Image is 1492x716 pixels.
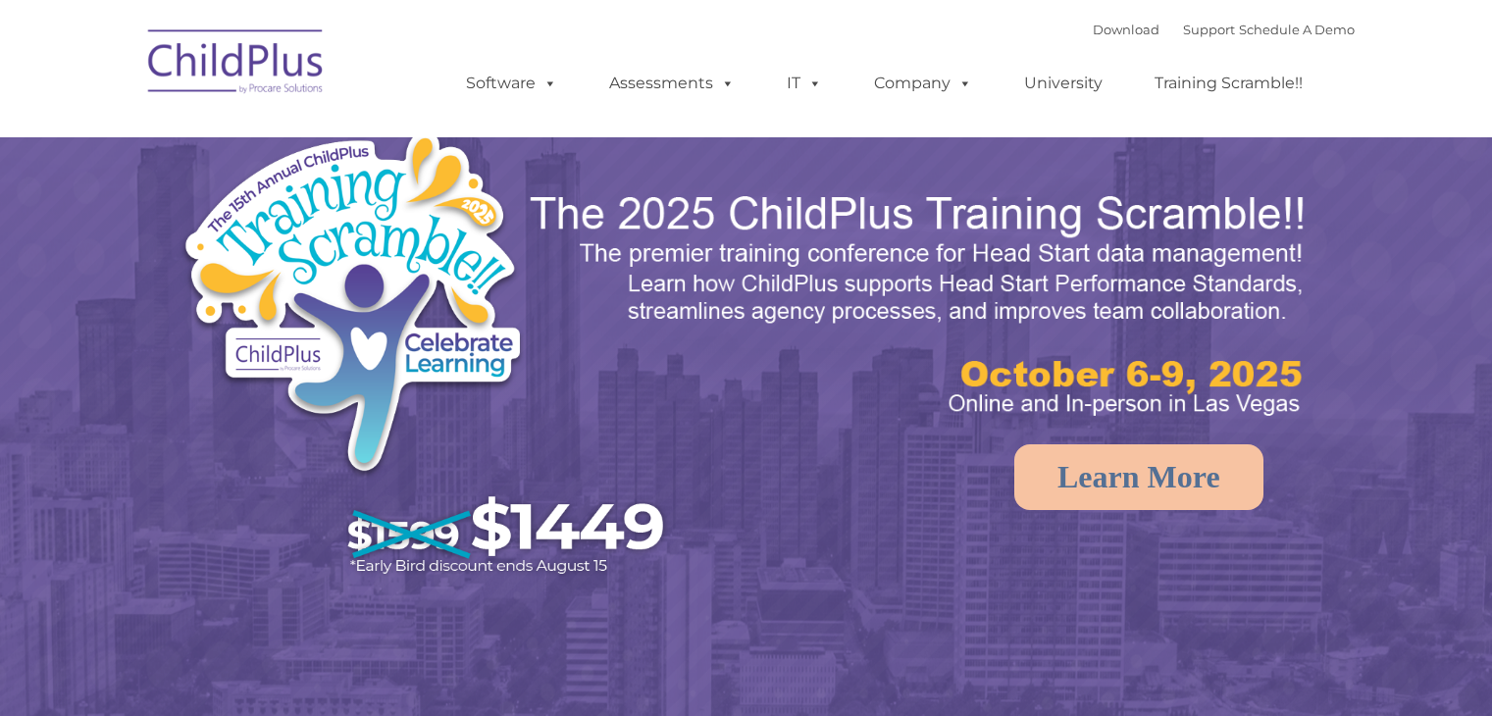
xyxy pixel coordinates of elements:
[1004,64,1122,103] a: University
[1093,22,1159,37] a: Download
[767,64,842,103] a: IT
[590,64,754,103] a: Assessments
[1093,22,1355,37] font: |
[854,64,992,103] a: Company
[446,64,577,103] a: Software
[1135,64,1322,103] a: Training Scramble!!
[138,16,334,114] img: ChildPlus by Procare Solutions
[1014,444,1263,510] a: Learn More
[1183,22,1235,37] a: Support
[1239,22,1355,37] a: Schedule A Demo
